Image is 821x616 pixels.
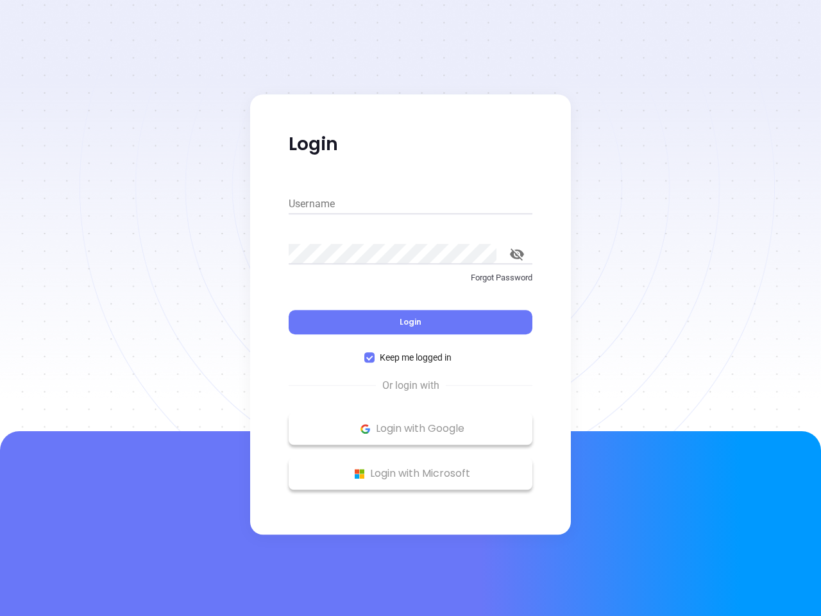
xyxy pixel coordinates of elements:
span: Or login with [376,378,446,393]
button: Microsoft Logo Login with Microsoft [289,458,532,490]
p: Login with Microsoft [295,464,526,483]
button: Login [289,310,532,334]
img: Microsoft Logo [351,466,368,482]
button: Google Logo Login with Google [289,413,532,445]
a: Forgot Password [289,271,532,295]
span: Login [400,316,421,327]
p: Login [289,133,532,156]
span: Keep me logged in [375,350,457,364]
img: Google Logo [357,421,373,437]
button: toggle password visibility [502,239,532,269]
p: Forgot Password [289,271,532,284]
p: Login with Google [295,419,526,438]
